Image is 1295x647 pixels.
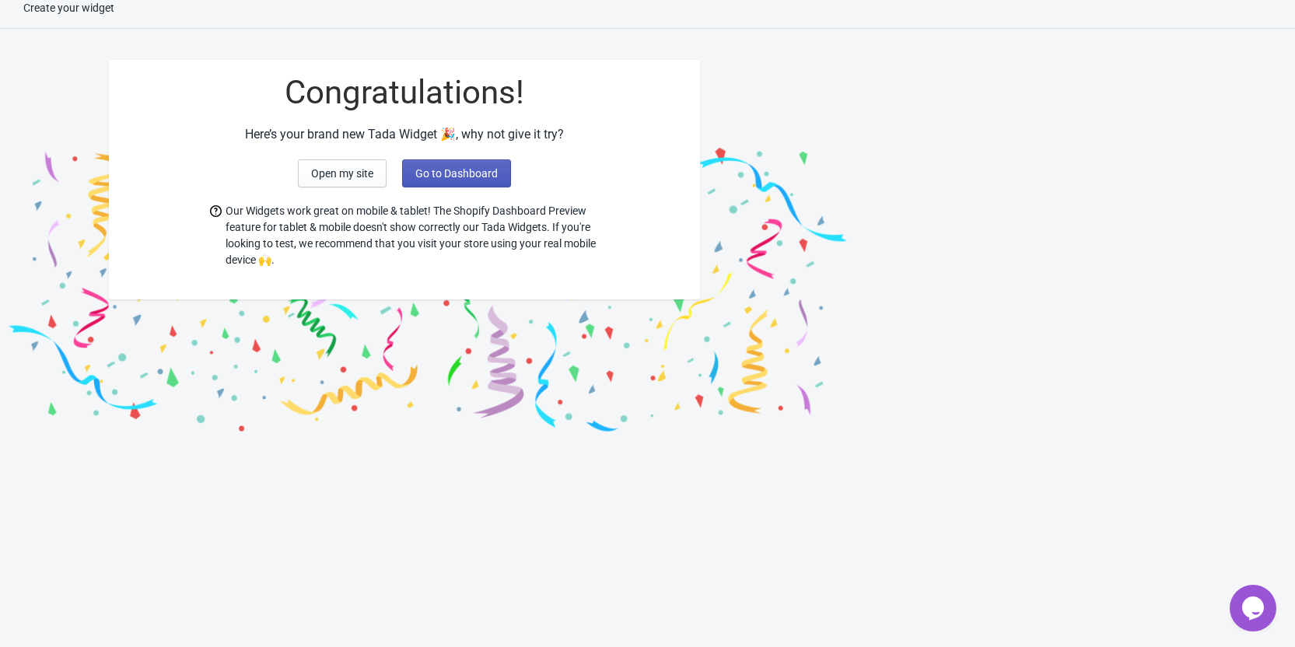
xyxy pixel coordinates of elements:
[1230,585,1279,631] iframe: chat widget
[109,125,700,144] div: Here’s your brand new Tada Widget 🎉, why not give it try?
[402,159,511,187] button: Go to Dashboard
[428,44,856,437] img: final_2.png
[415,167,498,180] span: Go to Dashboard
[311,167,373,180] span: Open my site
[226,203,599,268] span: Our Widgets work great on mobile & tablet! The Shopify Dashboard Preview feature for tablet & mob...
[298,159,387,187] button: Open my site
[109,75,700,110] div: Congratulations!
